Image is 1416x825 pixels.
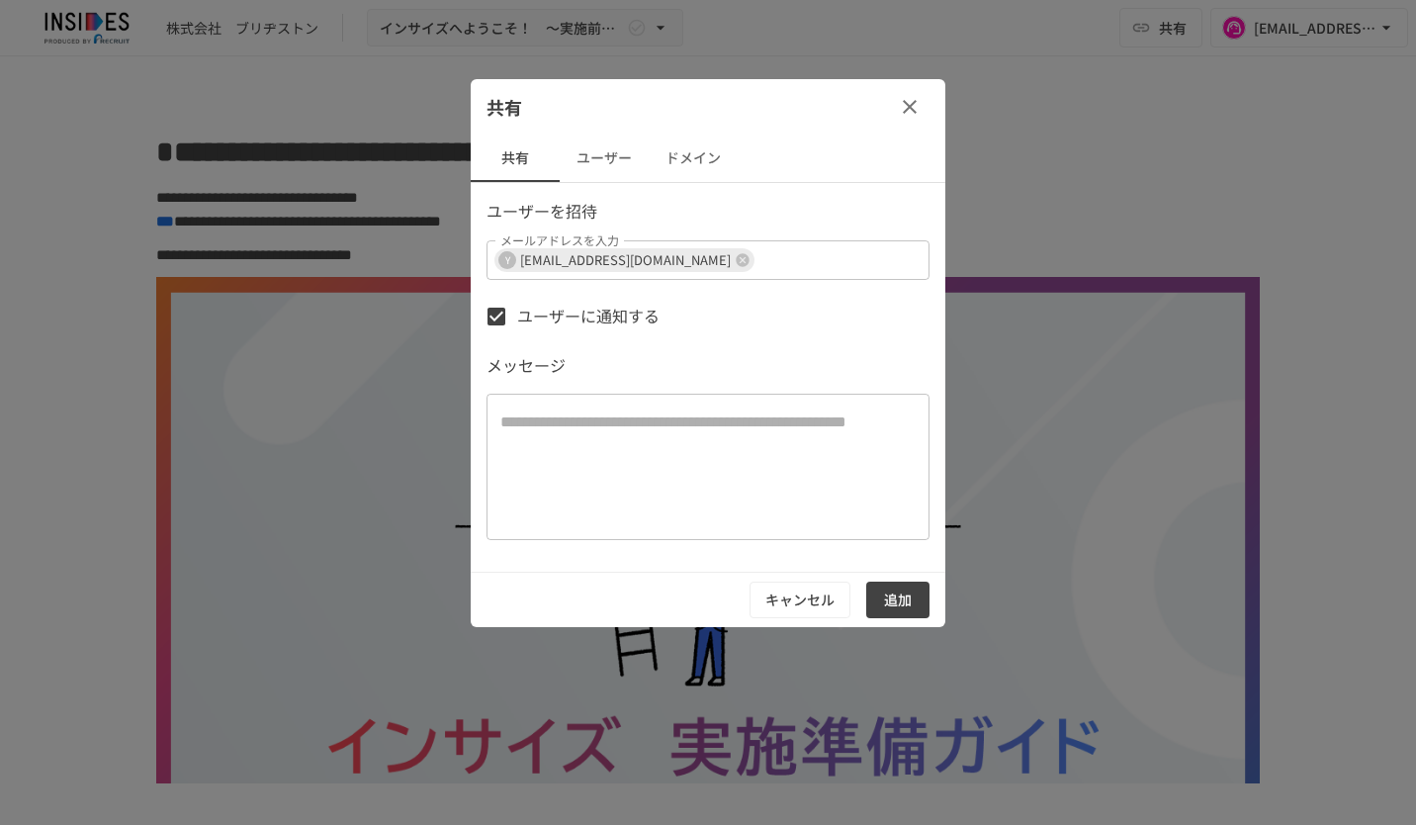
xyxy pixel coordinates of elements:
[512,248,739,271] span: [EMAIL_ADDRESS][DOMAIN_NAME]
[498,251,516,269] div: Y
[649,135,738,182] button: ドメイン
[471,135,560,182] button: 共有
[500,231,619,248] label: メールアドレスを入力
[487,199,929,225] p: ユーザーを招待
[517,304,660,329] span: ユーザーに通知する
[494,248,754,272] div: Y[EMAIL_ADDRESS][DOMAIN_NAME]
[487,353,929,379] p: メッセージ
[866,582,929,618] button: 追加
[560,135,649,182] button: ユーザー
[750,582,850,618] button: キャンセル
[471,79,945,135] div: 共有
